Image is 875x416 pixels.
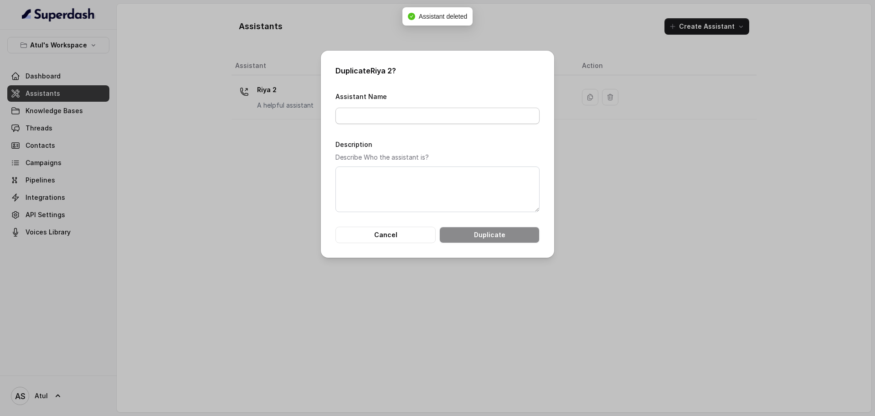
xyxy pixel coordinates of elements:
[335,65,540,76] h2: Duplicate Riya 2 ?
[408,13,415,20] span: check-circle
[335,152,540,163] p: Describe Who the assistant is?
[419,13,468,20] span: Assistant deleted
[335,93,387,100] label: Assistant Name
[439,227,540,243] button: Duplicate
[335,140,372,148] label: Description
[335,227,436,243] button: Cancel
